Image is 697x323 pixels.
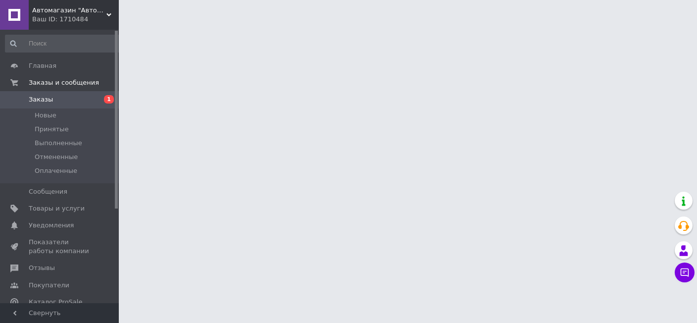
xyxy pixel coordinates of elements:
div: Ваш ID: 1710484 [32,15,119,24]
span: Автомагазин "АвтоСлава" [32,6,106,15]
span: Принятые [35,125,69,134]
span: Выполненные [35,139,82,148]
span: 1 [104,95,114,104]
button: Чат с покупателем [675,263,695,282]
span: Отзывы [29,264,55,272]
span: Сообщения [29,187,67,196]
span: Отмененные [35,153,78,161]
span: Покупатели [29,281,69,290]
span: Главная [29,61,56,70]
span: Каталог ProSale [29,298,82,307]
span: Показатели работы компании [29,238,92,256]
span: Оплаченные [35,166,77,175]
span: Заказы [29,95,53,104]
input: Поиск [5,35,121,53]
span: Товары и услуги [29,204,85,213]
span: Уведомления [29,221,74,230]
span: Заказы и сообщения [29,78,99,87]
span: Новые [35,111,56,120]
